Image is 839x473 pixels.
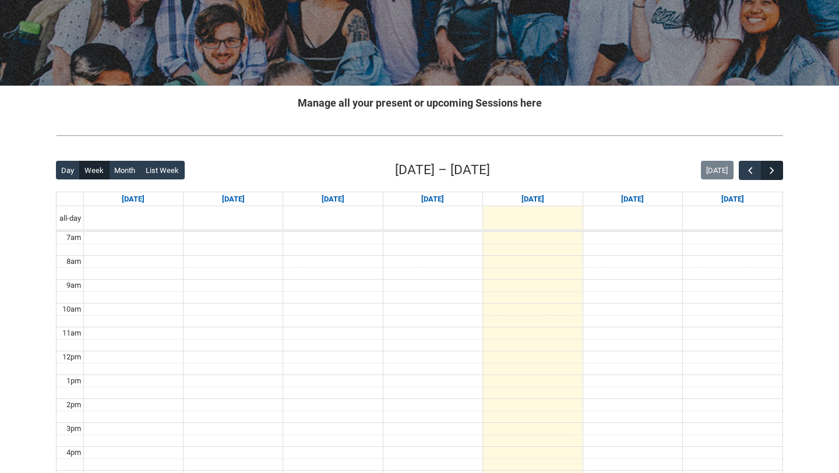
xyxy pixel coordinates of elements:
div: 7am [64,232,83,243]
div: 8am [64,256,83,267]
a: Go to September 12, 2025 [619,192,646,206]
button: Week [79,161,110,179]
h2: [DATE] – [DATE] [395,160,490,180]
div: 2pm [64,399,83,411]
span: all-day [57,213,83,224]
button: Day [56,161,80,179]
div: 3pm [64,423,83,435]
a: Go to September 11, 2025 [519,192,547,206]
a: Go to September 13, 2025 [719,192,746,206]
a: Go to September 8, 2025 [220,192,247,206]
div: 11am [60,327,83,339]
div: 1pm [64,375,83,387]
button: Previous Week [739,161,761,180]
button: Month [109,161,141,179]
a: Go to September 7, 2025 [119,192,147,206]
button: List Week [140,161,185,179]
div: 12pm [60,351,83,363]
button: [DATE] [701,161,734,179]
div: 9am [64,280,83,291]
a: Go to September 10, 2025 [419,192,446,206]
div: 4pm [64,447,83,458]
h2: Manage all your present or upcoming Sessions here [56,95,783,111]
a: Go to September 9, 2025 [319,192,347,206]
img: REDU_GREY_LINE [56,129,783,142]
button: Next Week [761,161,783,180]
div: 10am [60,303,83,315]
